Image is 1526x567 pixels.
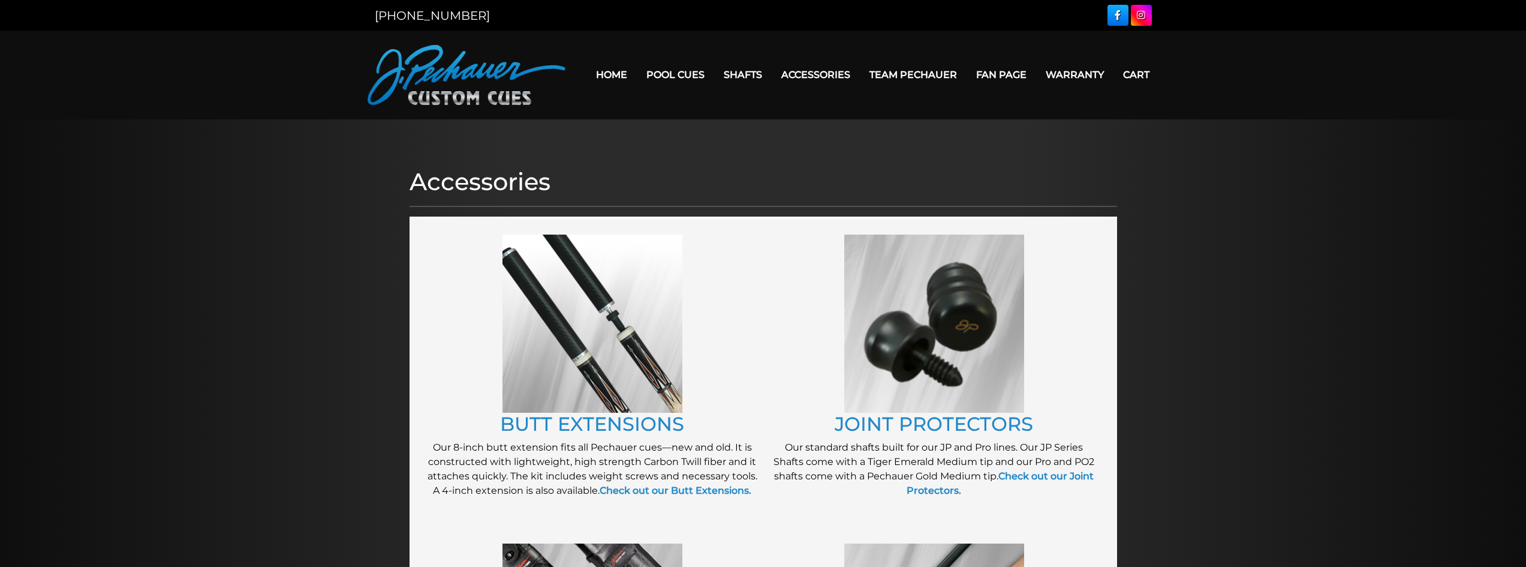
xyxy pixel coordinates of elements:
a: Fan Page [967,59,1036,90]
a: [PHONE_NUMBER] [375,8,490,23]
a: BUTT EXTENSIONS [500,412,684,436]
a: JOINT PROTECTORS [835,412,1033,436]
a: Accessories [772,59,860,90]
img: Pechauer Custom Cues [368,45,565,105]
p: Our standard shafts built for our JP and Pro lines. Our JP Series Shafts come with a Tiger Emeral... [769,440,1099,498]
a: Pool Cues [637,59,714,90]
a: Cart [1113,59,1159,90]
a: Home [586,59,637,90]
a: Warranty [1036,59,1113,90]
h1: Accessories [410,167,1117,196]
a: Check out our Joint Protectors. [907,470,1094,496]
a: Shafts [714,59,772,90]
a: Team Pechauer [860,59,967,90]
a: Check out our Butt Extensions. [600,485,751,496]
p: Our 8-inch butt extension fits all Pechauer cues—new and old. It is constructed with lightweight,... [428,440,757,498]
